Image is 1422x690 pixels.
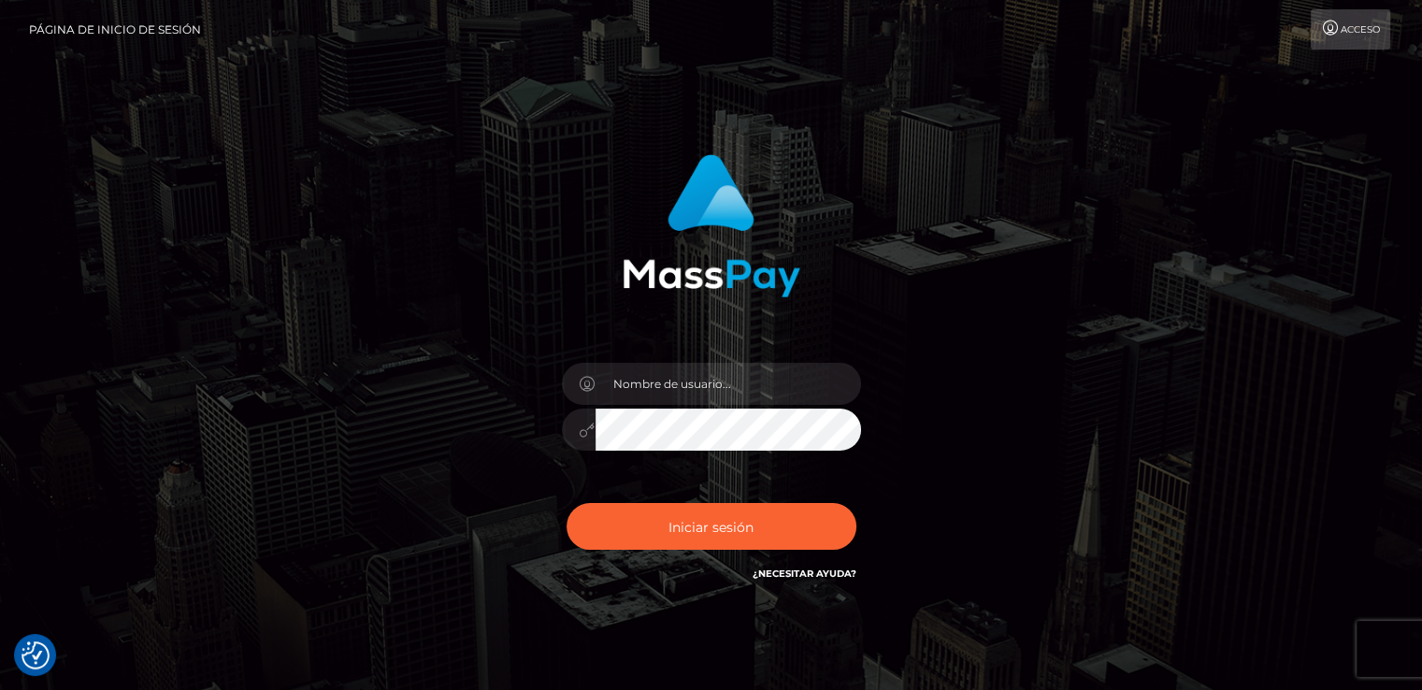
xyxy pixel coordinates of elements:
font: Acceso [1341,23,1380,36]
a: ¿Necesitar ayuda? [753,568,856,580]
img: Inicio de sesión en MassPay [623,154,800,297]
a: Acceso [1311,9,1390,50]
a: Página de inicio de sesión [29,9,201,50]
input: Nombre de usuario... [596,363,861,405]
font: Iniciar sesión [668,518,754,535]
font: Página de inicio de sesión [29,22,201,36]
img: Revisar el botón de consentimiento [22,641,50,669]
button: Preferencias de consentimiento [22,641,50,669]
button: Iniciar sesión [567,503,856,550]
